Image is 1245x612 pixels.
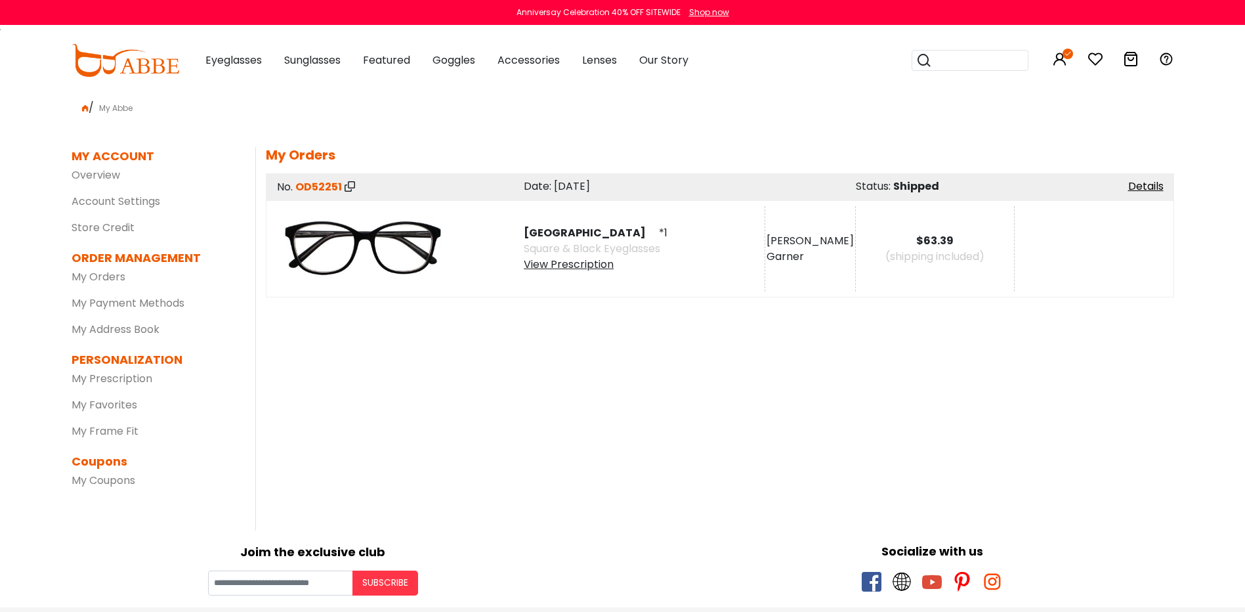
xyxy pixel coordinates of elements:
[689,7,729,18] div: Shop now
[893,179,939,194] span: Shipped
[517,7,681,18] div: Anniversay Celebration 40% OFF SITEWIDE
[72,194,160,209] a: Account Settings
[277,179,293,194] span: No.
[72,269,125,284] a: My Orders
[767,233,854,249] div: [PERSON_NAME]
[72,322,159,337] a: My Address Book
[295,179,342,194] span: OD52251
[629,542,1236,560] div: Socialize with us
[82,105,89,112] img: home.png
[72,424,138,439] a: My Frame Fit
[524,225,656,240] span: [GEOGRAPHIC_DATA]
[862,572,881,592] span: facebook
[524,241,660,256] span: Square & Black Eyeglasses
[433,53,475,68] span: Goggles
[952,572,972,592] span: pinterest
[284,53,341,68] span: Sunglasses
[72,220,135,235] a: Store Credit
[208,571,352,596] input: Your email
[639,53,688,68] span: Our Story
[72,473,135,488] a: My Coupons
[922,572,942,592] span: youtube
[683,7,729,18] a: Shop now
[363,53,410,68] span: Featured
[72,95,1174,116] div: /
[582,53,617,68] span: Lenses
[72,452,236,470] dt: Coupons
[205,53,262,68] span: Eyeglasses
[72,371,152,386] a: My Prescription
[982,572,1002,592] span: instagram
[72,397,137,412] a: My Favorites
[94,102,138,114] span: My Abbe
[554,179,590,194] span: [DATE]
[72,351,236,368] dt: PERSONALIZATION
[72,295,184,311] a: My Payment Methods
[72,167,120,183] a: Overview
[1128,179,1164,194] a: Details
[856,249,1014,265] div: (shipping included)
[72,249,236,267] dt: ORDER MANAGEMENT
[856,179,891,194] span: Status:
[352,571,418,596] button: Subscribe
[892,572,912,592] span: twitter
[524,179,551,194] span: Date:
[497,53,560,68] span: Accessories
[856,233,1014,249] div: $63.39
[266,147,1174,163] h5: My Orders
[767,249,854,265] div: Garner
[10,540,616,561] div: Joim the exclusive club
[72,44,179,77] img: abbeglasses.com
[524,257,667,273] div: View Prescription
[72,147,154,165] dt: MY ACCOUNT
[278,206,448,292] img: product image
